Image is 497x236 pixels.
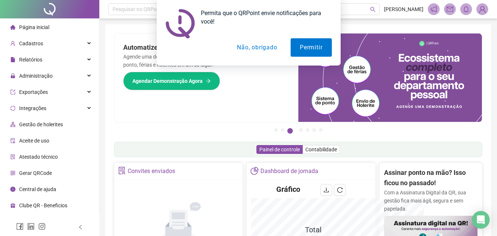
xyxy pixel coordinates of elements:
span: instagram [38,223,46,230]
button: 4 [299,128,303,132]
span: arrow-right [206,78,211,84]
span: Central de ajuda [19,186,56,192]
img: notification icon [166,9,195,38]
span: audit [10,138,15,143]
span: solution [118,167,126,175]
span: Atestado técnico [19,154,58,160]
div: Dashboard de jornada [260,165,318,177]
button: 1 [274,128,278,132]
button: 6 [312,128,316,132]
div: Convites enviados [128,165,175,177]
img: banner%2Fd57e337e-a0d3-4837-9615-f134fc33a8e6.png [298,34,482,122]
button: Permitir [291,38,331,57]
span: qrcode [10,170,15,176]
button: 2 [281,128,284,132]
button: 7 [319,128,323,132]
span: Gestão de holerites [19,121,63,127]
span: reload [337,187,343,193]
button: 3 [287,128,293,134]
span: pie-chart [251,167,258,175]
p: Com a Assinatura Digital da QR, sua gestão fica mais ágil, segura e sem papelada. [384,189,478,213]
div: Permita que o QRPoint envie notificações para você! [195,9,332,26]
span: left [78,225,83,230]
span: apartment [10,122,15,127]
span: linkedin [27,223,35,230]
span: info-circle [10,187,15,192]
span: lock [10,73,15,78]
span: Contabilidade [305,147,337,152]
span: solution [10,154,15,159]
button: 5 [306,128,309,132]
div: Open Intercom Messenger [472,211,490,229]
span: sync [10,106,15,111]
span: facebook [16,223,24,230]
span: Agendar Demonstração Agora [132,77,203,85]
h4: Gráfico [276,184,300,194]
span: export [10,89,15,95]
span: gift [10,203,15,208]
button: Não, obrigado [228,38,286,57]
h2: Assinar ponto na mão? Isso ficou no passado! [384,168,478,189]
span: Integrações [19,105,46,111]
span: Exportações [19,89,48,95]
button: Agendar Demonstração Agora [123,72,220,90]
span: Gerar QRCode [19,170,52,176]
span: download [323,187,329,193]
span: Administração [19,73,53,79]
span: Aceite de uso [19,138,49,144]
span: Clube QR - Beneficios [19,202,67,208]
span: Painel de controle [259,147,300,152]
